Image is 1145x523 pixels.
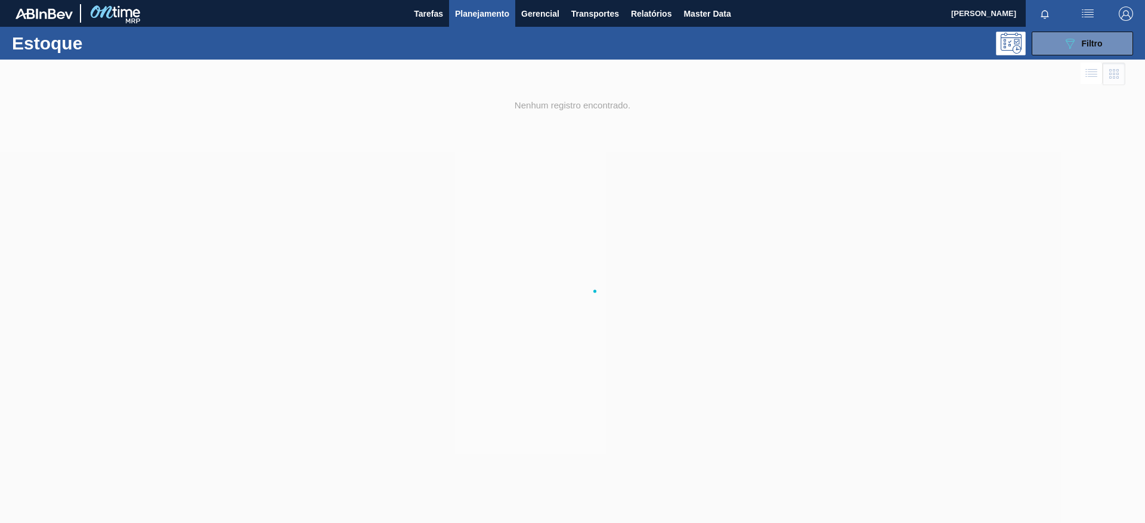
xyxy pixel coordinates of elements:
[683,7,731,21] span: Master Data
[996,32,1026,55] div: Pogramando: nenhum usuário selecionado
[571,7,619,21] span: Transportes
[12,36,190,50] h1: Estoque
[1026,5,1064,22] button: Notificações
[521,7,559,21] span: Gerencial
[1119,7,1133,21] img: Logout
[414,7,443,21] span: Tarefas
[1081,7,1095,21] img: userActions
[1082,39,1103,48] span: Filtro
[455,7,509,21] span: Planejamento
[631,7,671,21] span: Relatórios
[1032,32,1133,55] button: Filtro
[16,8,73,19] img: TNhmsLtSVTkK8tSr43FrP2fwEKptu5GPRR3wAAAABJRU5ErkJggg==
